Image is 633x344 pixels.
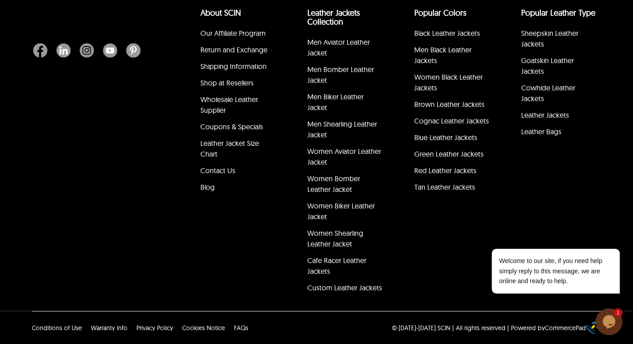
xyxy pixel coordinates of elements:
li: Return and Exchange [199,43,276,59]
li: Contact Us [199,164,276,180]
a: Tan Leather Jackets [414,183,475,191]
a: Shipping Information [200,62,267,71]
a: Black Leather Jackets [414,29,480,38]
a: Men Bomber Leather Jacket [307,65,374,85]
a: Cookies Notice [182,324,225,332]
a: eCommerce builder by CommercePad [588,319,600,336]
li: Red Leather Jackets [413,164,490,180]
a: Popular Leather Type [521,8,595,18]
a: Women Shearling Leather Jacket [307,229,363,248]
a: Leather Jackets Collection [307,8,360,27]
li: Goatskin Leather Jackets [519,54,597,81]
img: Youtube [103,43,117,58]
li: Green Leather Jackets [413,147,490,164]
a: Green Leather Jackets [414,149,484,158]
li: Blue Leather Jackets [413,131,490,147]
li: Women Aviator Leather Jacket [306,144,383,172]
li: Leather Jackets [519,108,597,125]
a: Youtube [98,43,122,58]
a: Women Biker Leather Jacket [307,201,375,221]
li: Leather Jacket Size Chart [199,136,276,164]
li: Shop at Resellers [199,76,276,93]
a: Sheepskin Leather Jackets [521,29,578,48]
a: Women Aviator Leather Jacket [307,147,381,166]
a: Return and Exchange [200,45,268,54]
li: Women Biker Leather Jacket [306,199,383,226]
li: Men Bomber Leather Jacket [306,63,383,90]
a: About SCIN [200,8,241,18]
img: eCommerce builder by CommercePad [586,319,600,334]
a: Linkedin [52,43,75,58]
a: Goatskin Leather Jackets [521,56,574,76]
a: Leather Bags [521,127,561,136]
iframe: chat widget [463,198,624,304]
li: Our Affiliate Program [199,26,276,43]
li: Men Shearling Leather Jacket [306,117,383,144]
li: Black Leather Jackets [413,26,490,43]
a: Cowhide Leather Jackets [521,83,575,103]
a: Men Aviator Leather Jacket [307,38,370,57]
li: Tan Leather Jackets [413,180,490,197]
a: Leather Jacket Size Chart [200,139,259,158]
div: Powered by [510,323,586,332]
img: Linkedin [56,43,71,58]
li: Leather Bags [519,125,597,141]
a: Leather Jackets [521,110,569,119]
li: Brown Leather Jackets [413,98,490,114]
a: FAQs [234,324,248,332]
a: Instagram [75,43,98,58]
li: Women Shearling Leather Jacket [306,226,383,254]
a: Pinterest [122,43,140,58]
a: Custom Leather Jackets [307,283,382,292]
a: Blue Leather Jackets [414,133,477,142]
a: CommercePad [544,324,586,332]
a: Men Shearling Leather Jacket [307,119,377,139]
a: Conditions of Use [32,324,82,332]
li: Cognac Leather Jackets [413,114,490,131]
a: Women Black Leather Jackets [414,72,483,92]
a: Privacy Policy [136,324,173,332]
li: Men Biker Leather Jacket [306,90,383,117]
a: Blog [200,183,215,191]
a: Shop at Resellers [200,78,254,87]
a: Cafe Racer Leather Jackets [307,256,366,276]
li: Custom Leather Jackets [306,281,383,297]
li: Men Aviator Leather Jacket [306,35,383,63]
li: Shipping Information [199,59,276,76]
div: | [507,323,509,332]
a: Coupons & Specials [200,122,263,131]
a: Red Leather Jackets [414,166,476,175]
li: Cafe Racer Leather Jackets [306,254,383,281]
li: Sheepskin Leather Jackets [519,26,597,54]
img: Facebook [33,43,47,58]
li: Blog [199,180,276,197]
a: Warranty Info [91,324,127,332]
li: Women Black Leather Jackets [413,70,490,98]
li: Coupons & Specials [199,120,276,136]
a: Contact Us [200,166,235,175]
a: popular leather jacket colors [414,8,467,18]
li: Women Bomber Leather Jacket [306,172,383,199]
a: Our Affiliate Program [200,29,266,38]
img: Pinterest [126,43,140,58]
li: Cowhide Leather Jackets [519,81,597,108]
a: Men Biker Leather Jacket [307,92,364,112]
a: Cognac Leather Jackets [414,116,489,125]
a: Men Black Leather Jackets [414,45,472,65]
a: Women Bomber Leather Jacket [307,174,360,194]
img: Instagram [80,43,94,58]
iframe: chat widget [595,308,624,335]
a: Wholesale Leather Supplier [200,95,258,115]
li: Wholesale Leather Supplier [199,93,276,120]
p: © [DATE]-[DATE] SCIN | All rights reserved [391,323,505,332]
li: Men Black Leather Jackets [413,43,490,70]
a: Facebook [33,43,52,58]
a: Brown Leather Jackets [414,100,484,109]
